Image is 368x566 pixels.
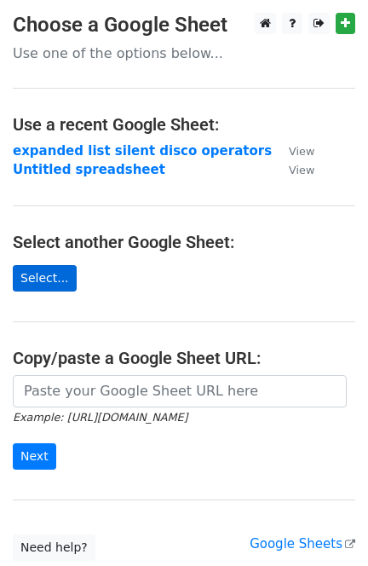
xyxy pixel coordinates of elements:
[289,164,314,176] small: View
[13,411,187,424] small: Example: [URL][DOMAIN_NAME]
[13,534,95,561] a: Need help?
[13,443,56,470] input: Next
[13,348,355,368] h4: Copy/paste a Google Sheet URL:
[283,484,368,566] iframe: Chat Widget
[13,375,347,407] input: Paste your Google Sheet URL here
[283,484,368,566] div: Chat-Widget
[13,114,355,135] h4: Use a recent Google Sheet:
[13,162,165,177] a: Untitled spreadsheet
[289,145,314,158] small: View
[272,162,314,177] a: View
[13,265,77,292] a: Select...
[272,143,314,159] a: View
[250,536,355,552] a: Google Sheets
[13,44,355,62] p: Use one of the options below...
[13,143,272,159] a: expanded list silent disco operators
[13,232,355,252] h4: Select another Google Sheet:
[13,13,355,38] h3: Choose a Google Sheet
